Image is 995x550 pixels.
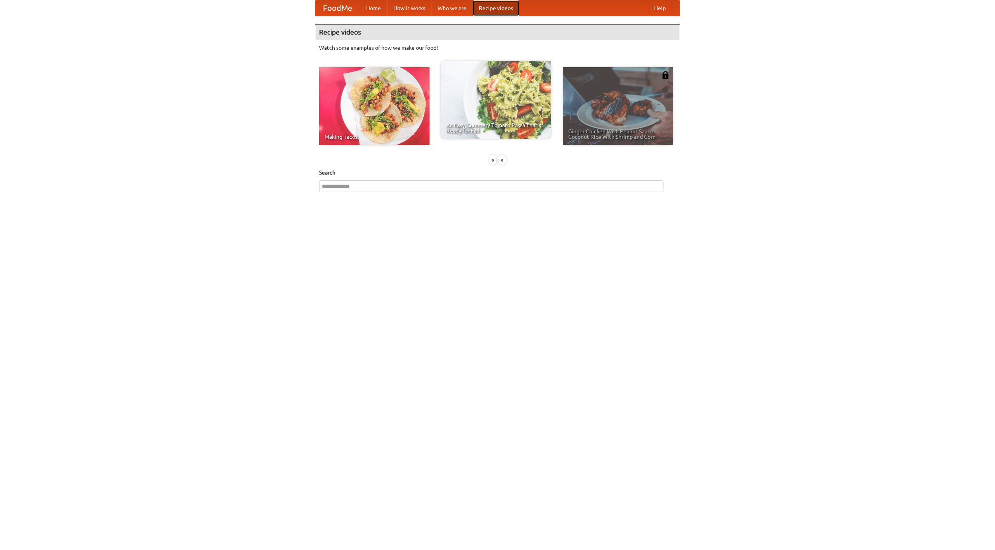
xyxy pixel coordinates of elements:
h4: Recipe videos [315,24,680,40]
div: « [489,155,496,165]
a: How it works [387,0,431,16]
a: FoodMe [315,0,360,16]
a: Making Tacos [319,67,429,145]
img: 483408.png [662,71,669,79]
a: Recipe videos [473,0,519,16]
a: Help [648,0,672,16]
a: Who we are [431,0,473,16]
span: An Easy, Summery Tomato Pasta That's Ready for Fall [446,122,546,133]
a: Home [360,0,387,16]
span: Making Tacos [325,134,424,140]
div: » [499,155,506,165]
a: An Easy, Summery Tomato Pasta That's Ready for Fall [441,61,551,139]
p: Watch some examples of how we make our food! [319,44,676,52]
h5: Search [319,169,676,176]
